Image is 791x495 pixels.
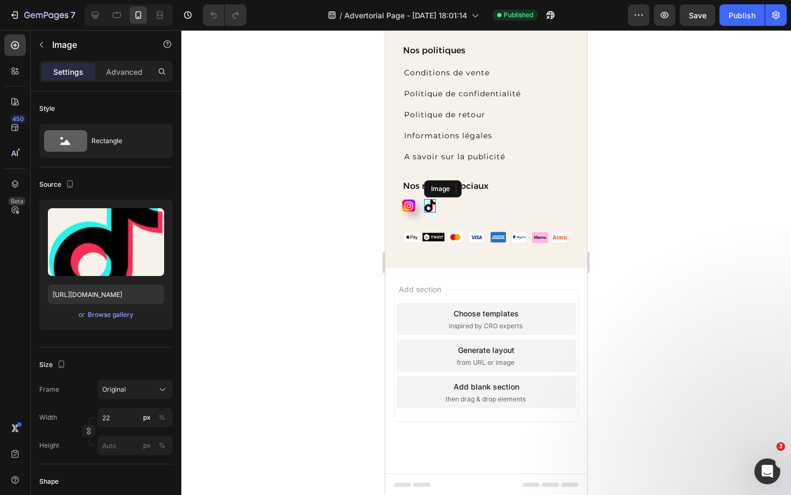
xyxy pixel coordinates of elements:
iframe: Intercom live chat [754,458,780,484]
button: Original [97,380,173,399]
button: Publish [719,4,765,26]
span: Original [102,385,126,394]
button: % [140,411,153,424]
input: px% [97,408,173,427]
button: 7 [4,4,80,26]
div: Undo/Redo [203,4,246,26]
div: Shape [39,477,59,486]
button: px [156,439,168,452]
div: Browse gallery [88,310,133,320]
span: / [340,10,342,21]
img: preview-image [48,208,164,276]
div: Beta [8,197,26,206]
button: px [156,411,168,424]
div: px [143,413,151,422]
label: Width [39,413,57,422]
button: Browse gallery [87,309,134,320]
p: Settings [53,66,83,77]
div: % [159,441,165,450]
label: Frame [39,385,59,394]
div: % [159,413,165,422]
span: 3 [776,442,785,451]
button: % [140,439,153,452]
span: Advertorial Page - [DATE] 18:01:14 [344,10,467,21]
iframe: Design area [385,30,587,495]
div: Source [39,178,76,192]
button: Save [680,4,715,26]
p: Advanced [106,66,143,77]
span: Published [504,10,533,20]
div: Rectangle [91,129,157,153]
div: 450 [10,115,26,123]
div: Size [39,358,68,372]
span: Save [689,11,707,20]
p: Image [52,38,144,51]
input: px% [97,436,173,455]
div: Publish [729,10,755,21]
div: px [143,441,151,450]
div: Style [39,104,55,114]
label: Height [39,441,59,450]
input: https://example.com/image.jpg [48,285,164,304]
span: or [79,308,85,321]
p: 7 [70,9,75,22]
